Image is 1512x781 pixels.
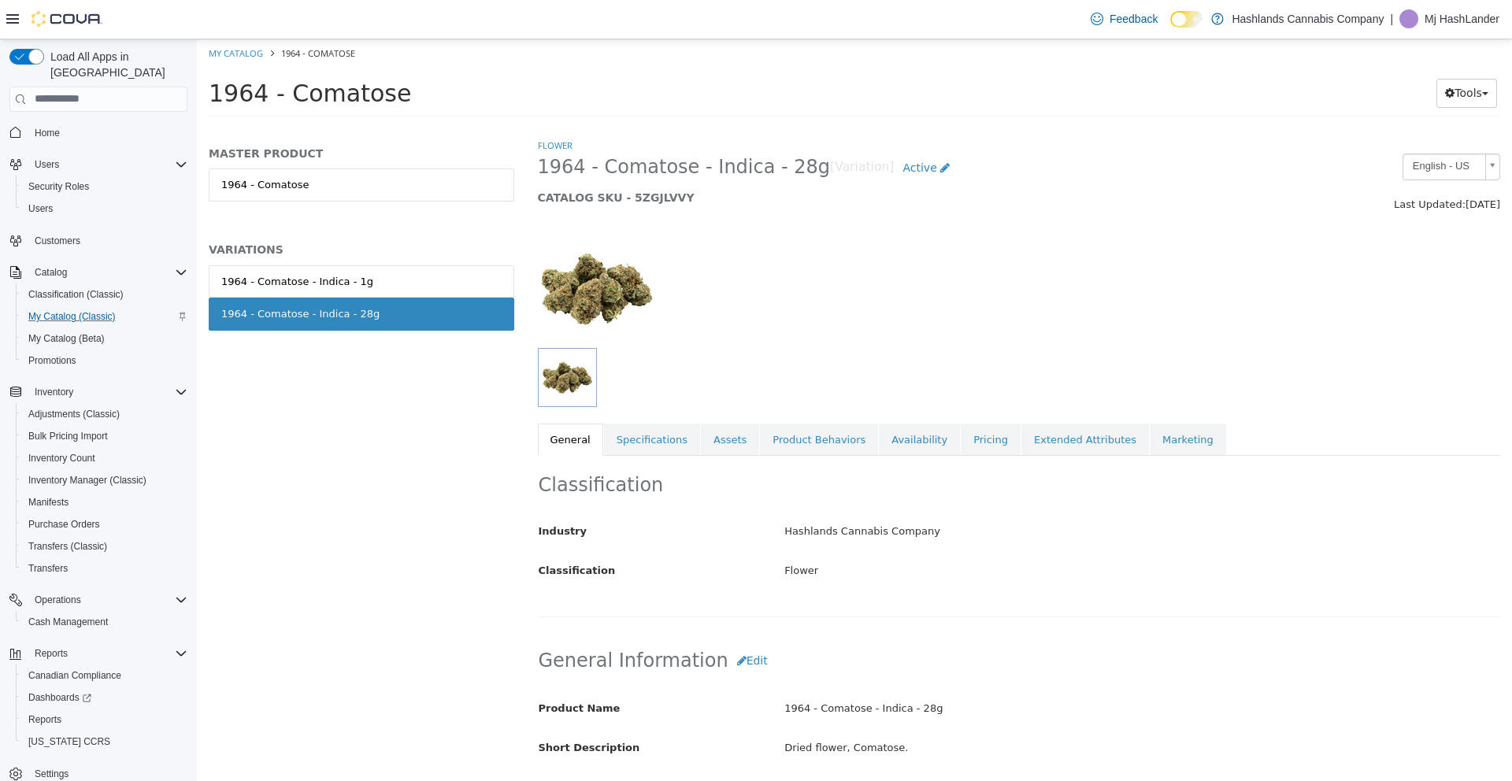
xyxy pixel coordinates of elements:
[12,129,317,162] a: 1964 - Comatose
[342,702,443,714] span: Short Description
[1232,9,1384,28] p: Hashlands Cannabis Company
[22,285,187,304] span: Classification (Classic)
[16,425,194,447] button: Bulk Pricing Import
[576,656,1314,683] div: 1964 - Comatose - Indica - 28g
[28,616,108,628] span: Cash Management
[28,452,95,465] span: Inventory Count
[28,231,187,250] span: Customers
[28,590,187,609] span: Operations
[22,613,187,631] span: Cash Management
[3,154,194,176] button: Users
[22,351,83,370] a: Promotions
[3,642,194,664] button: Reports
[28,562,68,575] span: Transfers
[706,122,739,135] span: Active
[22,537,113,556] a: Transfers (Classic)
[22,177,95,196] a: Security Roles
[563,384,681,417] a: Product Behaviors
[764,384,824,417] a: Pricing
[12,203,317,217] h5: VARIATIONS
[28,310,116,323] span: My Catalog (Classic)
[532,607,580,636] button: Edit
[35,647,68,660] span: Reports
[22,493,187,512] span: Manifests
[22,199,187,218] span: Users
[1206,114,1303,141] a: English - US
[16,176,194,198] button: Security Roles
[342,434,1303,458] h2: Classification
[35,768,69,780] span: Settings
[16,731,194,753] button: [US_STATE] CCRS
[28,430,108,442] span: Bulk Pricing Import
[3,261,194,283] button: Catalog
[22,351,187,370] span: Promotions
[35,127,60,139] span: Home
[22,329,187,348] span: My Catalog (Beta)
[576,695,1314,723] div: Dried flower, Comatose.
[28,713,61,726] span: Reports
[28,263,187,282] span: Catalog
[22,688,98,707] a: Dashboards
[16,687,194,709] a: Dashboards
[28,383,80,402] button: Inventory
[35,266,67,279] span: Catalog
[28,669,121,682] span: Canadian Compliance
[1390,9,1393,28] p: |
[16,328,194,350] button: My Catalog (Beta)
[16,611,194,633] button: Cash Management
[1170,11,1203,28] input: Dark Mode
[22,405,126,424] a: Adjustments (Classic)
[28,735,110,748] span: [US_STATE] CCRS
[28,474,146,487] span: Inventory Manager (Classic)
[341,151,1057,165] h5: CATALOG SKU - 5ZGJLVVY
[28,288,124,301] span: Classification (Classic)
[35,158,59,171] span: Users
[16,535,194,557] button: Transfers (Classic)
[28,155,65,174] button: Users
[28,408,120,420] span: Adjustments (Classic)
[28,383,187,402] span: Inventory
[12,107,317,121] h5: MASTER PRODUCT
[16,469,194,491] button: Inventory Manager (Classic)
[22,285,130,304] a: Classification (Classic)
[35,594,81,606] span: Operations
[16,664,194,687] button: Canadian Compliance
[342,663,424,675] span: Product Name
[28,644,74,663] button: Reports
[22,666,128,685] a: Canadian Compliance
[16,491,194,513] button: Manifests
[22,427,114,446] a: Bulk Pricing Import
[22,471,153,490] a: Inventory Manager (Classic)
[953,384,1029,417] a: Marketing
[16,403,194,425] button: Adjustments (Classic)
[22,666,187,685] span: Canadian Compliance
[22,688,187,707] span: Dashboards
[22,449,187,468] span: Inventory Count
[28,202,53,215] span: Users
[22,307,187,326] span: My Catalog (Classic)
[1269,159,1303,171] span: [DATE]
[28,155,187,174] span: Users
[22,515,106,534] a: Purchase Orders
[682,384,763,417] a: Availability
[342,486,391,498] span: Industry
[576,479,1314,506] div: Hashlands Cannabis Company
[22,710,187,729] span: Reports
[576,735,1314,776] div: Comatose is a popular Kush legacy strain. This indica dominant flower is reported to be a cross o...
[1206,115,1282,139] span: English - US
[825,384,952,417] a: Extended Attributes
[1240,39,1300,68] button: Tools
[31,11,102,27] img: Cova
[16,283,194,305] button: Classification (Classic)
[22,405,187,424] span: Adjustments (Classic)
[28,354,76,367] span: Promotions
[28,180,89,193] span: Security Roles
[84,8,158,20] span: 1964 - Comatose
[35,386,73,398] span: Inventory
[16,513,194,535] button: Purchase Orders
[342,525,419,537] span: Classification
[28,231,87,250] a: Customers
[22,471,187,490] span: Inventory Manager (Classic)
[28,518,100,531] span: Purchase Orders
[16,305,194,328] button: My Catalog (Classic)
